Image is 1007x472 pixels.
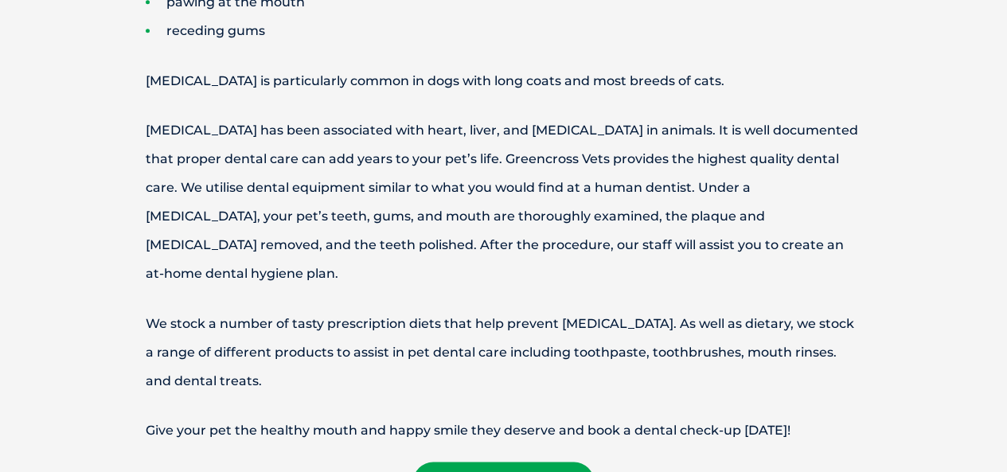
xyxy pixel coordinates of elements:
p: [MEDICAL_DATA] is particularly common in dogs with long coats and most breeds of cats. [90,67,918,96]
p: Give your pet the healthy mouth and happy smile they deserve and book a dental check-up [DATE]! [90,416,918,445]
p: We stock a number of tasty prescription diets that help prevent [MEDICAL_DATA]. As well as dietar... [90,310,918,396]
li: receding gums [146,17,918,45]
p: [MEDICAL_DATA] has been associated with heart, liver, and [MEDICAL_DATA] in animals. It is well d... [90,116,918,288]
